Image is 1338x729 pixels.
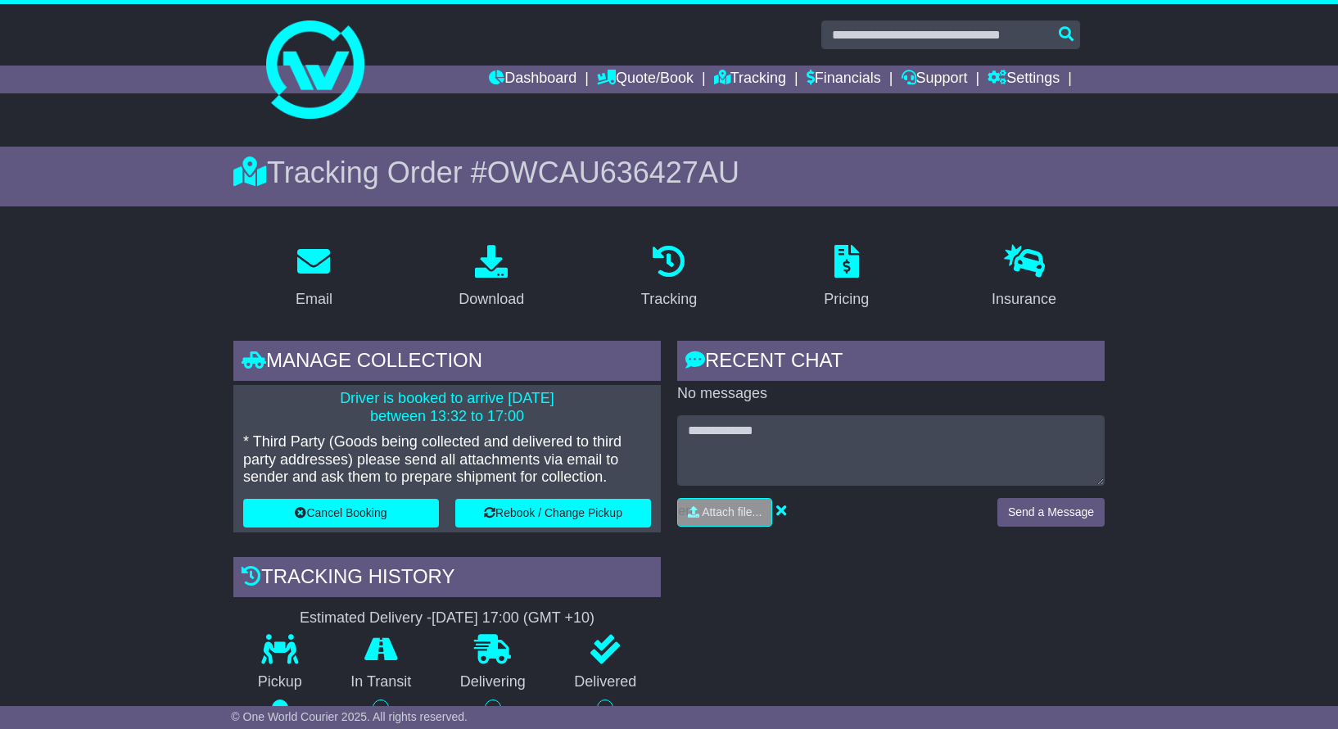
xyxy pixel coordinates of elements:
a: Financials [807,66,881,93]
a: Quote/Book [597,66,694,93]
p: Driver is booked to arrive [DATE] between 13:32 to 17:00 [243,390,651,425]
p: Pickup [233,673,327,691]
div: Download [459,288,524,310]
a: Pricing [813,239,879,316]
div: Email [296,288,332,310]
div: Tracking Order # [233,155,1105,190]
p: Delivered [550,673,662,691]
div: Estimated Delivery - [233,609,661,627]
a: Download [448,239,535,316]
div: [DATE] 17:00 (GMT +10) [432,609,594,627]
span: © One World Courier 2025. All rights reserved. [231,710,468,723]
div: RECENT CHAT [677,341,1105,385]
a: Tracking [714,66,786,93]
button: Rebook / Change Pickup [455,499,651,528]
div: Manage collection [233,341,661,385]
a: Support [902,66,968,93]
div: Pricing [824,288,869,310]
p: In Transit [327,673,436,691]
div: Tracking history [233,557,661,601]
a: Email [285,239,343,316]
a: Insurance [981,239,1067,316]
p: Delivering [436,673,550,691]
span: OWCAU636427AU [487,156,739,189]
button: Send a Message [997,498,1105,527]
a: Tracking [631,239,707,316]
div: Tracking [641,288,697,310]
a: Dashboard [489,66,576,93]
button: Cancel Booking [243,499,439,528]
div: Insurance [992,288,1056,310]
p: No messages [677,385,1105,403]
a: Settings [988,66,1060,93]
p: * Third Party (Goods being collected and delivered to third party addresses) please send all atta... [243,433,651,487]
